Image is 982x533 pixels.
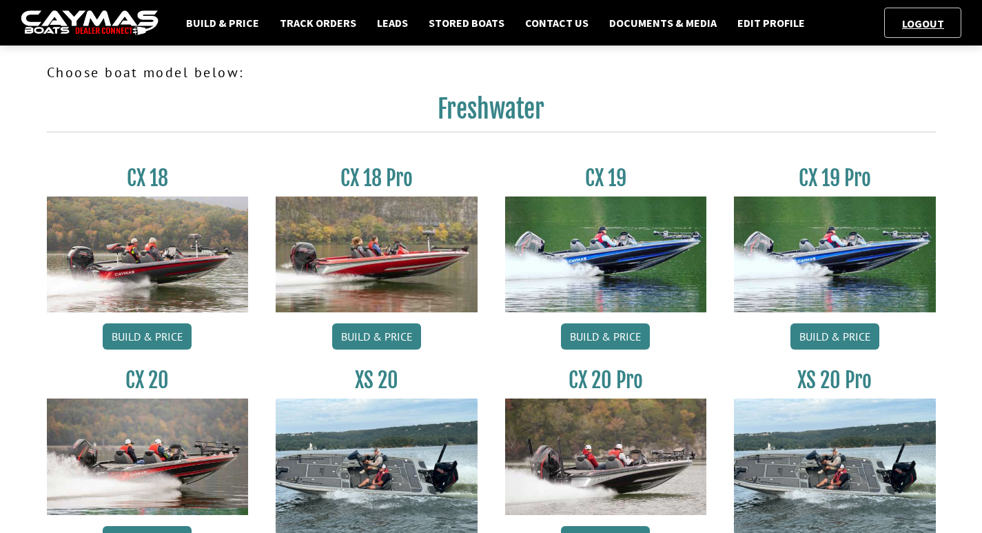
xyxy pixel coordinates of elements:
p: Choose boat model below: [47,62,936,83]
a: Documents & Media [602,14,724,32]
h3: CX 18 [47,165,249,191]
h3: CX 18 Pro [276,165,478,191]
img: CX-20_thumbnail.jpg [47,399,249,514]
img: CX19_thumbnail.jpg [505,197,707,312]
img: CX-18SS_thumbnail.jpg [276,197,478,312]
h3: XS 20 Pro [734,368,936,393]
img: CX19_thumbnail.jpg [734,197,936,312]
a: Edit Profile [730,14,812,32]
a: Track Orders [273,14,363,32]
a: Contact Us [518,14,595,32]
h2: Freshwater [47,94,936,132]
h3: CX 20 Pro [505,368,707,393]
a: Build & Price [790,323,879,350]
h3: CX 19 Pro [734,165,936,191]
h3: CX 19 [505,165,707,191]
a: Build & Price [332,323,421,350]
a: Build & Price [103,323,192,350]
a: Leads [370,14,415,32]
a: Stored Boats [422,14,511,32]
img: CX-18S_thumbnail.jpg [47,197,249,312]
img: caymas-dealer-connect-2ed40d3bc7270c1d8d7ffb4b79bf05adc795679939227970def78ec6f6c03838.gif [21,10,158,36]
h3: CX 20 [47,368,249,393]
h3: XS 20 [276,368,478,393]
a: Logout [895,17,951,30]
a: Build & Price [561,323,650,350]
a: Build & Price [179,14,266,32]
img: CX-20Pro_thumbnail.jpg [505,399,707,514]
